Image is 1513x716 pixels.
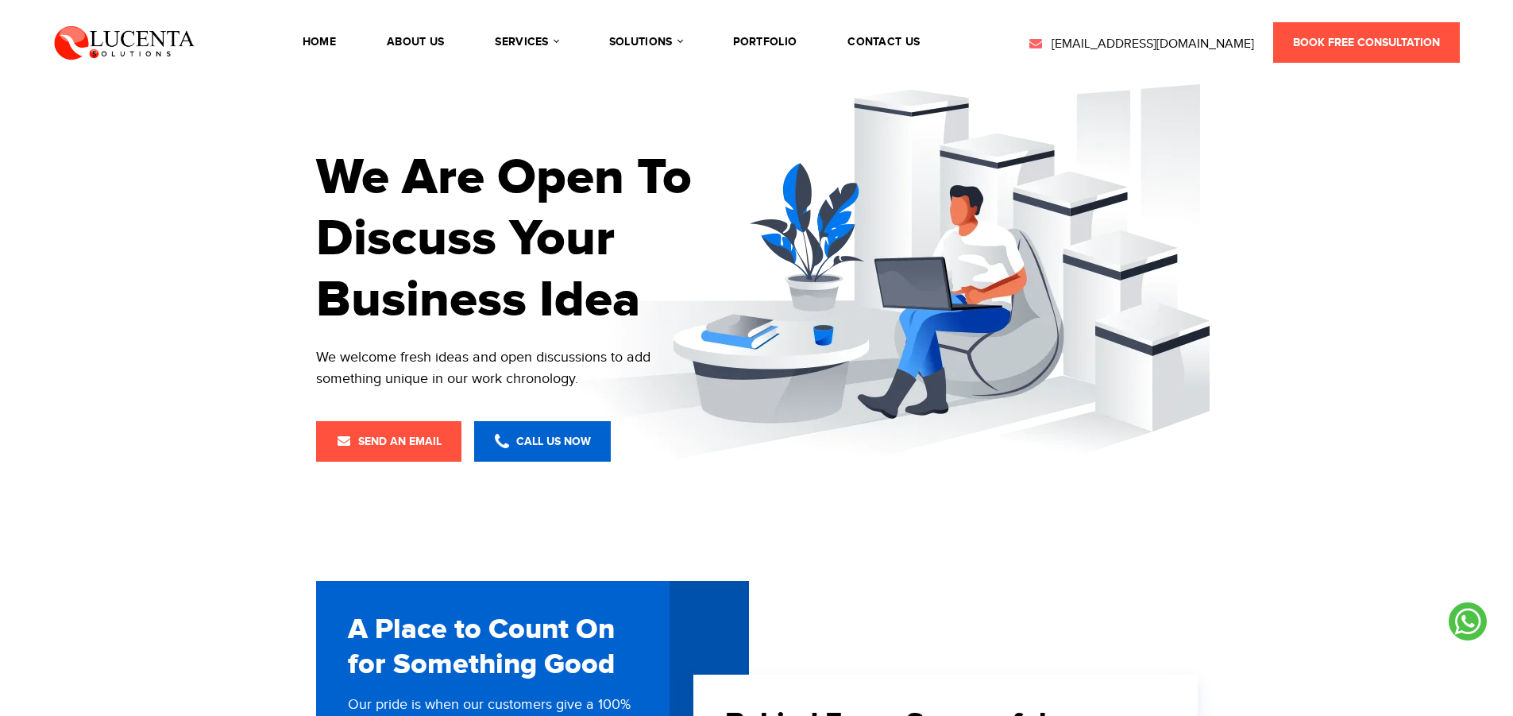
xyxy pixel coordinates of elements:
[336,435,442,448] span: Send an Email
[847,37,920,48] a: contact us
[316,148,753,331] h1: We Are Open To Discuss Your Business Idea
[54,24,195,60] img: Lucenta Solutions
[609,37,682,48] a: solutions
[474,421,611,462] a: Call Us Now
[348,613,638,681] h2: A Place to Count On for Something Good
[387,37,444,48] a: About Us
[303,37,336,48] a: Home
[1293,36,1440,49] span: Book Free Consultation
[316,421,461,462] a: Send an Email
[316,346,666,389] div: We welcome fresh ideas and open discussions to add something unique in our work chronology.
[1273,22,1460,63] a: Book Free Consultation
[733,37,797,48] a: portfolio
[1028,35,1254,54] a: [EMAIL_ADDRESS][DOMAIN_NAME]
[494,435,591,448] span: Call Us Now
[495,37,558,48] a: services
